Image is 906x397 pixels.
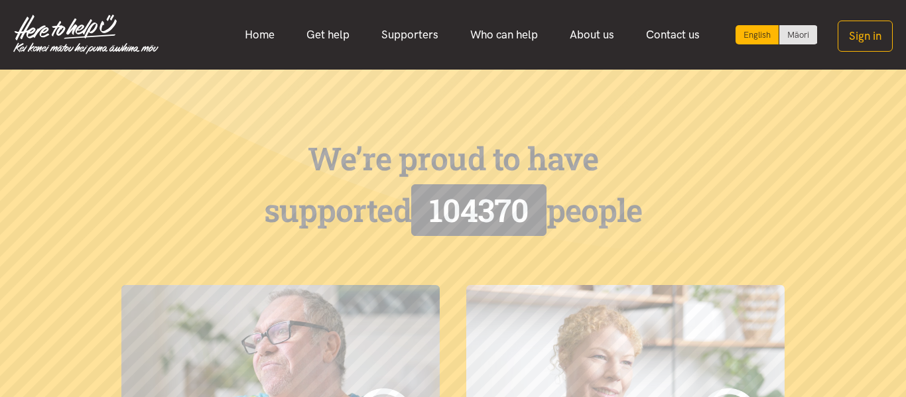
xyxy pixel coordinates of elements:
a: Who can help [454,21,554,49]
a: Home [229,21,291,49]
div: Language toggle [736,25,818,44]
a: Get help [291,21,365,49]
div: Current language [736,25,779,44]
a: About us [554,21,630,49]
a: Switch to Te Reo Māori [779,25,817,44]
img: Home [13,15,159,54]
div: We’re proud to have supported people [121,133,785,237]
button: Sign in [838,21,893,52]
a: Contact us [630,21,716,49]
a: Supporters [365,21,454,49]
